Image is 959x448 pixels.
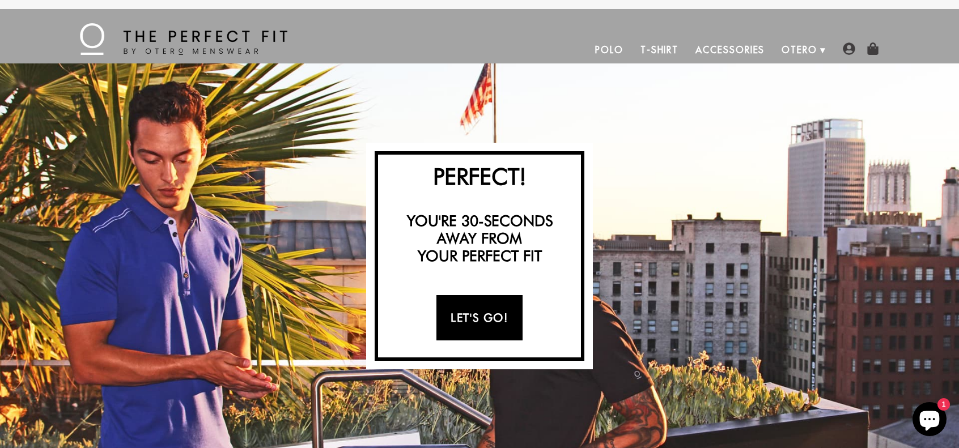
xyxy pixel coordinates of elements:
h2: Perfect! [384,163,575,190]
img: shopping-bag-icon.png [867,42,879,55]
a: Let's Go! [436,295,522,340]
h3: You're 30-seconds away from your perfect fit [384,212,575,265]
img: The Perfect Fit - by Otero Menswear - Logo [80,23,287,55]
a: Accessories [687,36,773,63]
inbox-online-store-chat: Shopify online store chat [909,402,950,439]
a: Polo [587,36,632,63]
img: user-account-icon.png [843,42,855,55]
a: Otero [773,36,826,63]
a: T-Shirt [632,36,687,63]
